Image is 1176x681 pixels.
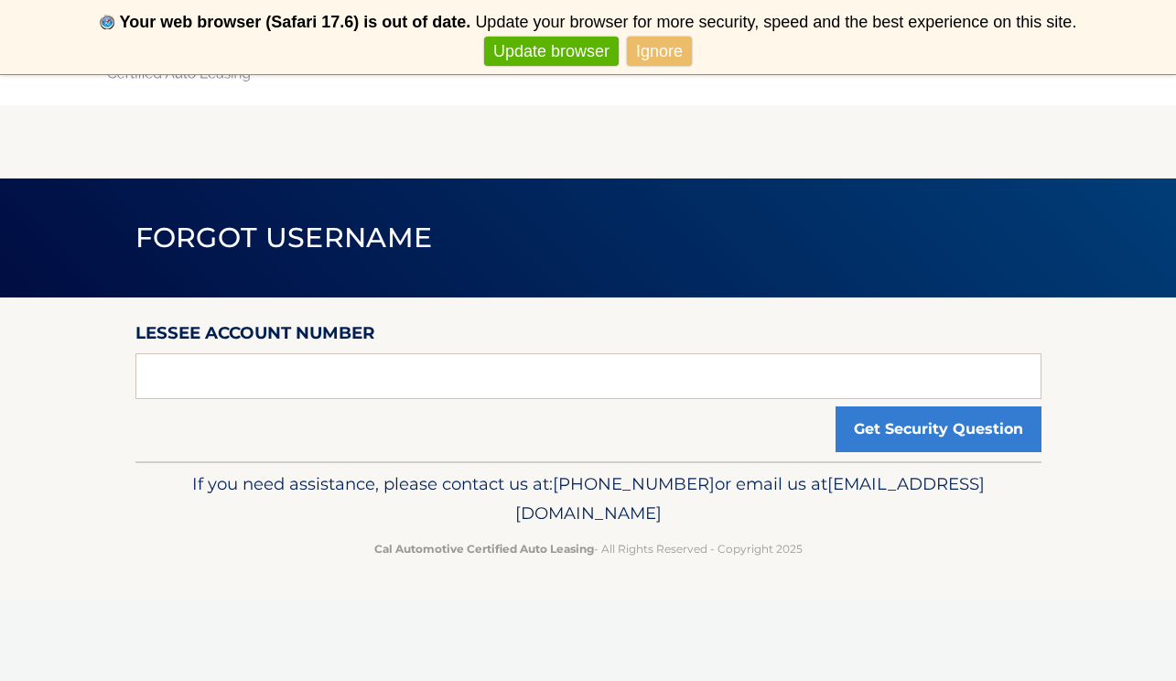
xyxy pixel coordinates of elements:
b: Your web browser (Safari 17.6) is out of date. [120,13,471,31]
strong: Cal Automotive Certified Auto Leasing [374,542,594,556]
span: [PHONE_NUMBER] [553,473,715,494]
label: Lessee Account Number [135,319,375,353]
p: - All Rights Reserved - Copyright 2025 [147,539,1030,558]
button: Get Security Question [836,406,1041,452]
span: Update your browser for more security, speed and the best experience on this site. [475,13,1076,31]
a: Update browser [484,37,619,67]
span: Forgot Username [135,221,433,254]
span: [EMAIL_ADDRESS][DOMAIN_NAME] [515,473,985,524]
a: Ignore [627,37,692,67]
p: If you need assistance, please contact us at: or email us at [147,470,1030,528]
